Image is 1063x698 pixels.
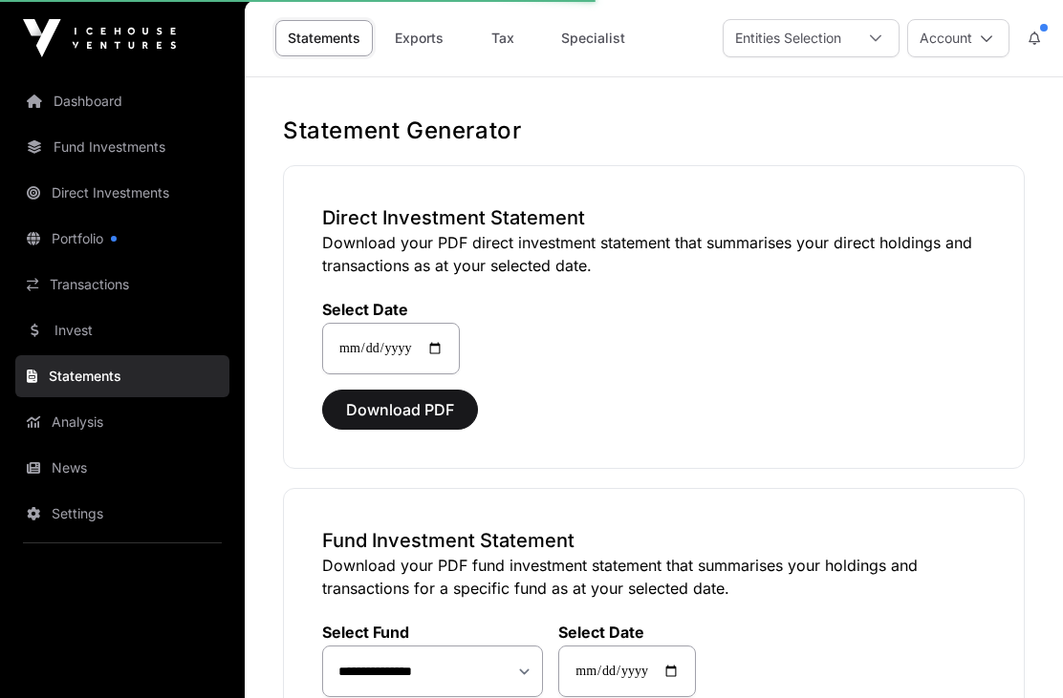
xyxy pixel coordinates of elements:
[322,204,986,231] h3: Direct Investment Statement
[15,218,229,260] a: Portfolio
[15,401,229,443] a: Analysis
[380,20,457,56] a: Exports
[15,264,229,306] a: Transactions
[465,20,541,56] a: Tax
[23,19,176,57] img: Icehouse Ventures Logo
[724,20,853,56] div: Entities Selection
[275,20,373,56] a: Statements
[322,231,986,277] p: Download your PDF direct investment statement that summarises your direct holdings and transactio...
[15,493,229,535] a: Settings
[322,623,543,642] label: Select Fund
[322,527,986,554] h3: Fund Investment Statement
[15,126,229,168] a: Fund Investments
[967,606,1063,698] iframe: Chat Widget
[558,623,696,642] label: Select Date
[15,80,229,122] a: Dashboard
[15,309,229,351] a: Invest
[15,172,229,214] a: Direct Investments
[322,409,478,428] a: Download PDF
[283,116,1025,146] h1: Statement Generator
[15,447,229,489] a: News
[322,554,986,600] p: Download your PDF fund investment statement that summarises your holdings and transactions for a ...
[346,398,454,421] span: Download PDF
[15,355,229,397] a: Statements
[322,300,460,319] label: Select Date
[907,19,1009,57] button: Account
[322,390,478,430] button: Download PDF
[549,20,638,56] a: Specialist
